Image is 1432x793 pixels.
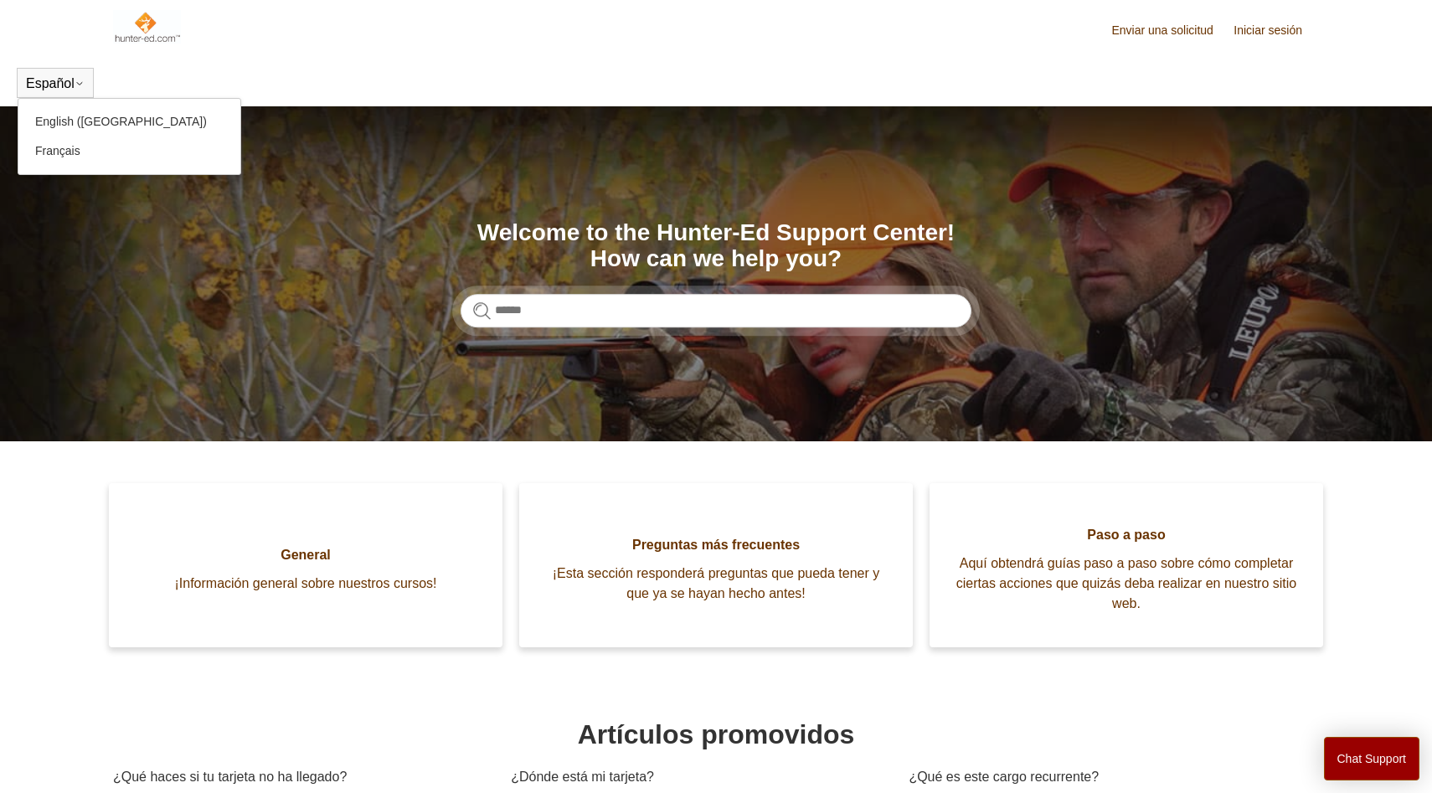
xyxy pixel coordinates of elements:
a: Enviar una solicitud [1111,22,1229,39]
img: Página principal del Centro de ayuda de Hunter-ED [113,10,181,44]
button: Español [26,76,85,91]
span: ¡Información general sobre nuestros cursos! [134,574,477,594]
span: ¡Esta sección responderá preguntas que pueda tener y que ya se hayan hecho antes! [544,564,888,604]
a: Français [18,136,240,166]
span: General [134,545,477,565]
a: Paso a paso Aquí obtendrá guías paso a paso sobre cómo completar ciertas acciones que quizás deba... [930,483,1323,647]
span: Preguntas más frecuentes [544,535,888,555]
span: Paso a paso [955,525,1298,545]
a: English ([GEOGRAPHIC_DATA]) [18,107,240,136]
a: Preguntas más frecuentes ¡Esta sección responderá preguntas que pueda tener y que ya se hayan hec... [519,483,913,647]
h1: Welcome to the Hunter-Ed Support Center! How can we help you? [461,220,971,272]
a: Iniciar sesión [1234,22,1319,39]
h1: Artículos promovidos [113,714,1319,754]
a: General ¡Información general sobre nuestros cursos! [109,483,502,647]
button: Chat Support [1324,737,1420,780]
span: Aquí obtendrá guías paso a paso sobre cómo completar ciertas acciones que quizás deba realizar en... [955,554,1298,614]
input: Buscar [461,294,971,327]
